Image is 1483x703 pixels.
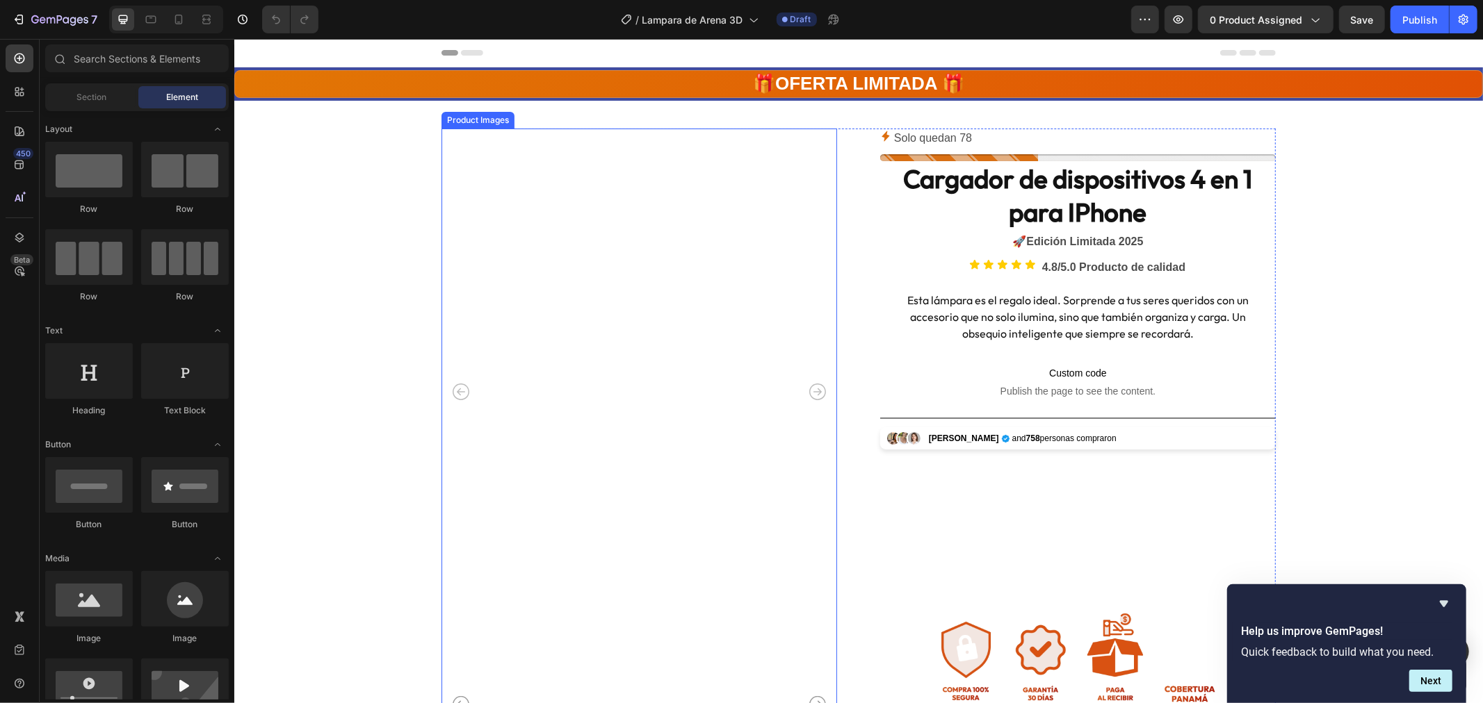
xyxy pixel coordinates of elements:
[1409,670,1452,692] button: Next question
[141,290,229,303] div: Row
[695,573,994,668] img: gempages_584354690163016458-6d3348f1-9908-4047-928c-0f8efd3a6f70.gif
[808,219,951,239] p: 4.8/5.0 Producto de calidad
[45,404,133,417] div: Heading
[45,123,72,135] span: Layout
[767,395,776,404] img: verified badge
[6,6,104,33] button: 7
[1241,595,1452,692] div: Help us improve GemPages!
[662,392,677,407] img: Customer 2
[91,11,97,28] p: 7
[651,392,667,407] img: Customer 1
[45,324,63,337] span: Text
[1210,13,1302,27] span: 0 product assigned
[141,203,229,215] div: Row
[646,122,1042,192] h1: Cargador de dispositivos 4 en 1 para IPhone
[141,632,229,645] div: Image
[1402,13,1437,27] div: Publish
[206,118,229,140] span: Toggle open
[792,395,806,404] strong: 758
[262,6,318,33] div: Undo/Redo
[10,254,33,265] div: Beta
[45,203,133,215] div: Row
[1241,623,1452,640] h2: Help us improve GemPages!
[1436,595,1452,612] button: Hide survey
[672,392,688,407] img: Customer 3
[792,197,909,208] strong: Edición Limitada 2025
[646,326,1042,342] span: Custom code
[575,345,592,361] button: Carousel Next Arrow
[1198,6,1334,33] button: 0 product assigned
[206,433,229,456] span: Toggle open
[13,148,33,159] div: 450
[77,91,107,104] span: Section
[646,411,1042,562] img: Precio Carrito Control
[673,254,1014,301] span: Esta lámpara es el regalo ideal. Sorprende a tus seres queridos con un accesorio que no solo ilum...
[45,290,133,303] div: Row
[141,404,229,417] div: Text Block
[646,345,1042,359] span: Publish the page to see the content.
[45,44,229,72] input: Search Sections & Elements
[206,320,229,342] span: Toggle open
[45,632,133,645] div: Image
[206,547,229,570] span: Toggle open
[166,91,198,104] span: Element
[660,90,738,110] p: Solo quedan 78
[791,13,811,26] span: Draft
[636,13,640,27] span: /
[141,518,229,531] div: Button
[642,13,743,27] span: Lampara de Arena 3D
[1351,14,1374,26] span: Save
[210,75,277,88] div: Product Images
[1241,645,1452,659] p: Quick feedback to build what you need.
[45,438,71,451] span: Button
[45,518,133,531] div: Button
[1391,6,1449,33] button: Publish
[647,193,1040,213] p: 🚀
[45,552,70,565] span: Media
[234,39,1483,703] iframe: Design area
[1339,6,1385,33] button: Save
